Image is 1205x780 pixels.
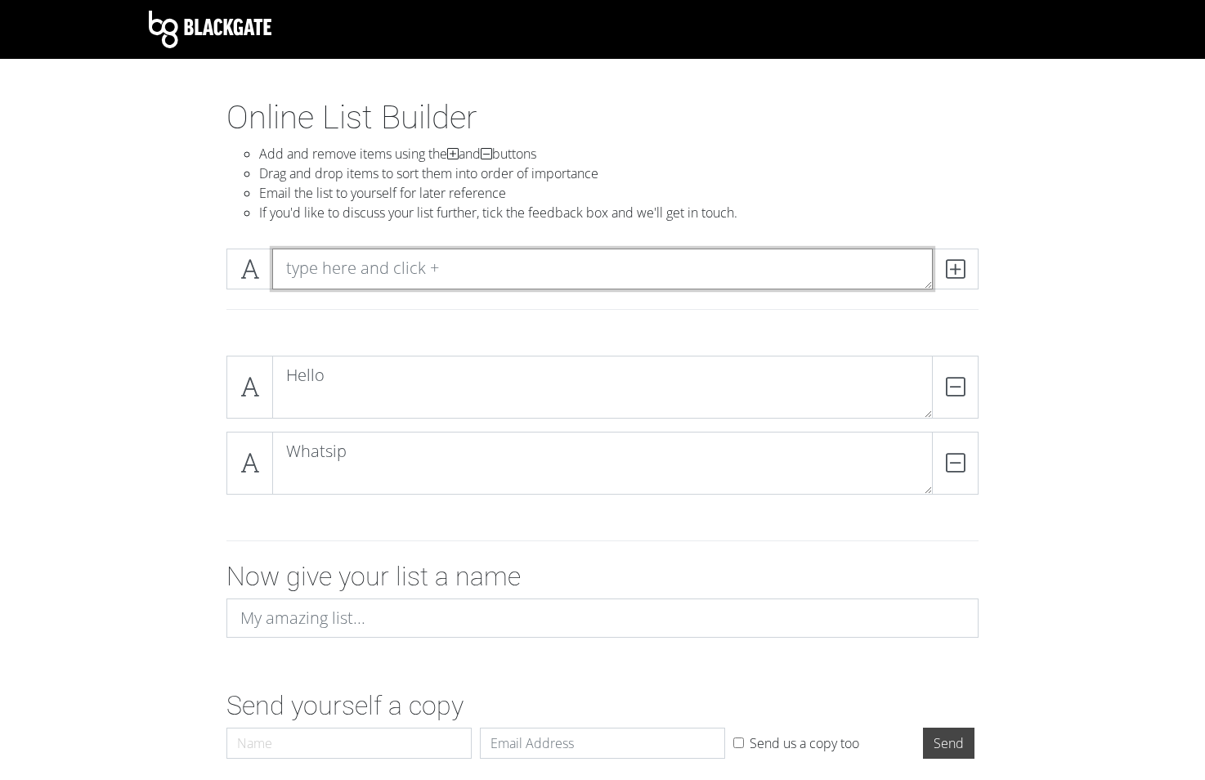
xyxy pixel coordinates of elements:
h2: Now give your list a name [226,561,979,592]
li: Email the list to yourself for later reference [259,183,979,203]
h2: Send yourself a copy [226,690,979,721]
img: Blackgate [149,11,271,48]
li: If you'd like to discuss your list further, tick the feedback box and we'll get in touch. [259,203,979,222]
input: My amazing list... [226,598,979,638]
input: Email Address [480,728,725,759]
input: Name [226,728,472,759]
li: Drag and drop items to sort them into order of importance [259,164,979,183]
input: Send [923,728,974,759]
label: Send us a copy too [750,733,859,753]
li: Add and remove items using the and buttons [259,144,979,164]
h1: Online List Builder [226,98,979,137]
